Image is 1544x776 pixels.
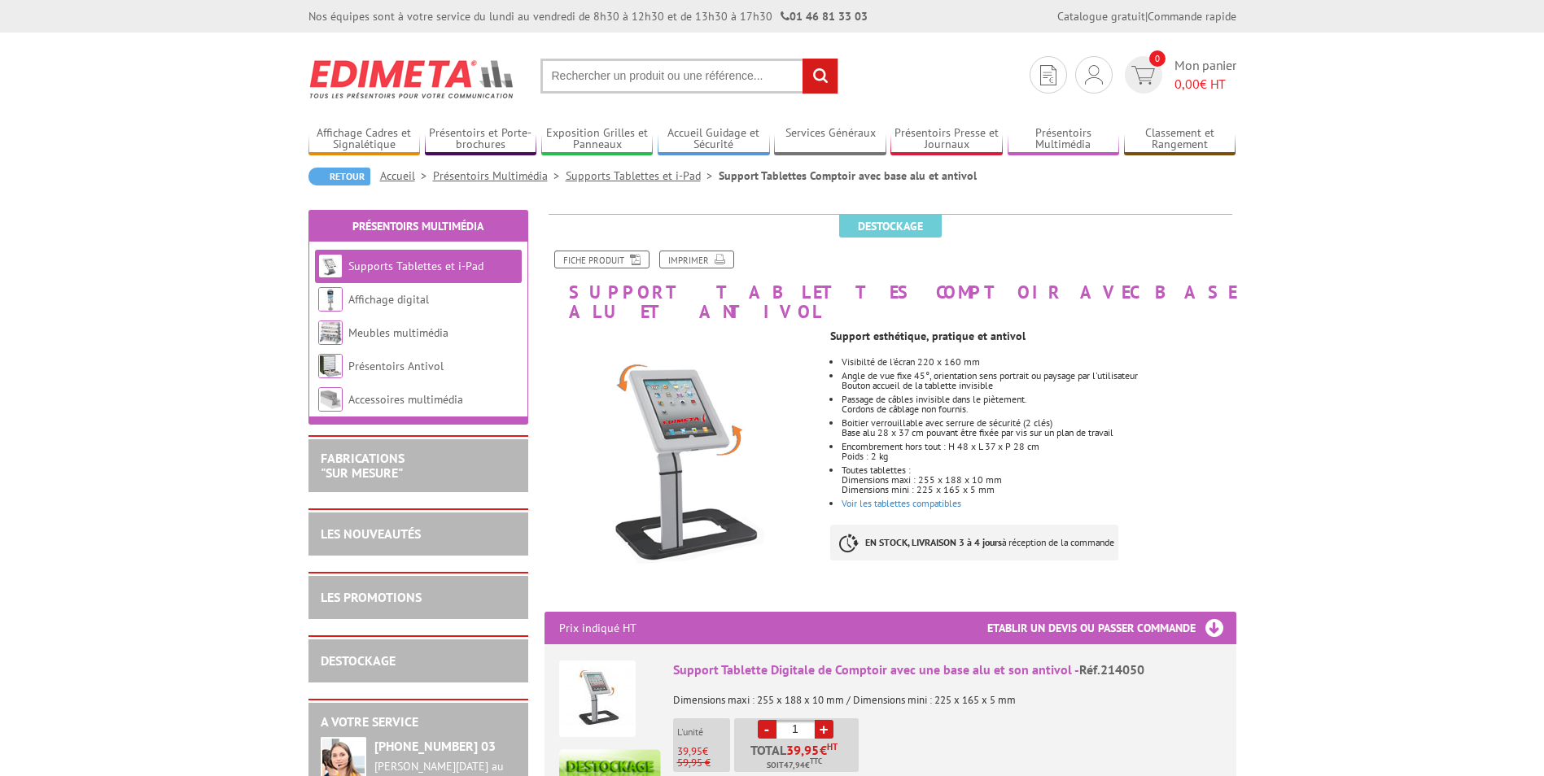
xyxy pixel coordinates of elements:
strong: Support esthétique, pratique et antivol [830,329,1026,343]
a: Retour [308,168,370,185]
span: Soit € [767,759,822,772]
a: Imprimer [659,251,734,268]
div: Support Tablette Digitale de Comptoir avec une base alu et son antivol - [673,660,1222,679]
strong: [PHONE_NUMBER] 03 [374,738,496,754]
span: 0 [1149,50,1166,67]
span: 0,00 [1174,76,1200,92]
img: Supports Tablettes et i-Pad [318,254,343,278]
a: - [758,720,776,739]
a: Présentoirs Multimédia [352,219,483,233]
a: Accueil [380,168,433,183]
sup: HT [827,741,838,752]
a: Affichage digital [348,292,429,307]
img: Edimeta [308,49,516,109]
a: Présentoirs Antivol [348,359,444,373]
a: Voir les tablettes compatibles [842,497,961,509]
p: Total [738,743,859,772]
a: Présentoirs et Porte-brochures [425,126,537,153]
a: Supports Tablettes et i-Pad [348,259,483,273]
a: Accessoires multimédia [348,392,463,407]
img: Meubles multimédia [318,320,343,345]
a: Catalogue gratuit [1057,9,1145,24]
a: + [815,720,833,739]
a: Accueil Guidage et Sécurité [658,126,770,153]
a: FABRICATIONS"Sur Mesure" [321,450,405,481]
p: Toutes tablettes : Dimensions maxi : 255 x 188 x 10 mm Dimensions mini : 225 x 165 x 5 mm [842,465,1236,495]
strong: EN STOCK, LIVRAISON 3 à 4 jours [865,536,1002,548]
img: devis rapide [1040,65,1056,85]
p: Encombrement hors tout : H 48 x L 37 x P 28 cm Poids : 2 kg [842,442,1236,461]
a: Services Généraux [774,126,886,153]
h2: A votre service [321,715,516,730]
a: DESTOCKAGE [321,652,396,669]
a: devis rapide 0 Mon panier 0,00€ HT [1121,56,1236,94]
div: | [1057,8,1236,24]
p: € [677,746,730,757]
sup: TTC [810,756,822,765]
h3: Etablir un devis ou passer commande [987,612,1236,644]
img: Présentoirs Antivol [318,354,343,378]
img: Affichage digital [318,287,343,312]
a: Meubles multimédia [348,325,448,340]
p: L'unité [677,726,730,738]
span: € [820,743,827,756]
span: 39,95 [677,744,702,758]
a: Commande rapide [1148,9,1236,24]
a: Présentoirs Presse et Journaux [890,126,1003,153]
input: Rechercher un produit ou une référence... [540,59,838,94]
input: rechercher [803,59,838,94]
p: à réception de la commande [830,525,1118,560]
p: Boitier verrouillable avec serrure de sécurité (2 clés) Base alu 28 x 37 cm pouvant être fixée pa... [842,418,1236,438]
a: Fiche produit [554,251,650,268]
span: Destockage [839,215,942,238]
a: Affichage Cadres et Signalétique [308,126,421,153]
span: 39,95 [786,743,820,756]
img: devis rapide [1131,66,1155,85]
strong: 01 46 81 33 03 [781,9,868,24]
a: Exposition Grilles et Panneaux [541,126,654,153]
img: devis rapide [1085,65,1103,85]
img: Support Tablette Digitale de Comptoir avec une base alu et son antivol [559,660,636,737]
a: Présentoirs Multimédia [433,168,566,183]
span: Mon panier [1174,56,1236,94]
a: Classement et Rangement [1124,126,1236,153]
span: € HT [1174,75,1236,94]
img: supports_tablettes_214050_fleche.jpg [545,329,819,604]
a: Supports Tablettes et i-Pad [566,168,719,183]
div: Nos équipes sont à votre service du lundi au vendredi de 8h30 à 12h30 et de 13h30 à 17h30 [308,8,868,24]
p: Passage de câbles invisible dans le piètement. Cordons de câblage non fournis. [842,395,1236,414]
span: 47,94 [784,759,805,772]
li: Support Tablettes Comptoir avec base alu et antivol [719,168,977,184]
a: Présentoirs Multimédia [1008,126,1120,153]
span: Réf.214050 [1079,661,1144,678]
li: Visibilté de l’écran 220 x 160 mm [842,357,1236,367]
p: Prix indiqué HT [559,612,636,644]
li: Angle de vue fixe 45°, orientation sens portrait ou paysage par l'utilisateur Bouton accueil de l... [842,371,1236,390]
img: Accessoires multimédia [318,387,343,412]
a: LES NOUVEAUTÉS [321,525,421,542]
a: LES PROMOTIONS [321,589,422,605]
p: 59,95 € [677,757,730,769]
p: Dimensions maxi : 255 x 188 x 10 mm / Dimensions mini : 225 x 165 x 5 mm [673,683,1222,706]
